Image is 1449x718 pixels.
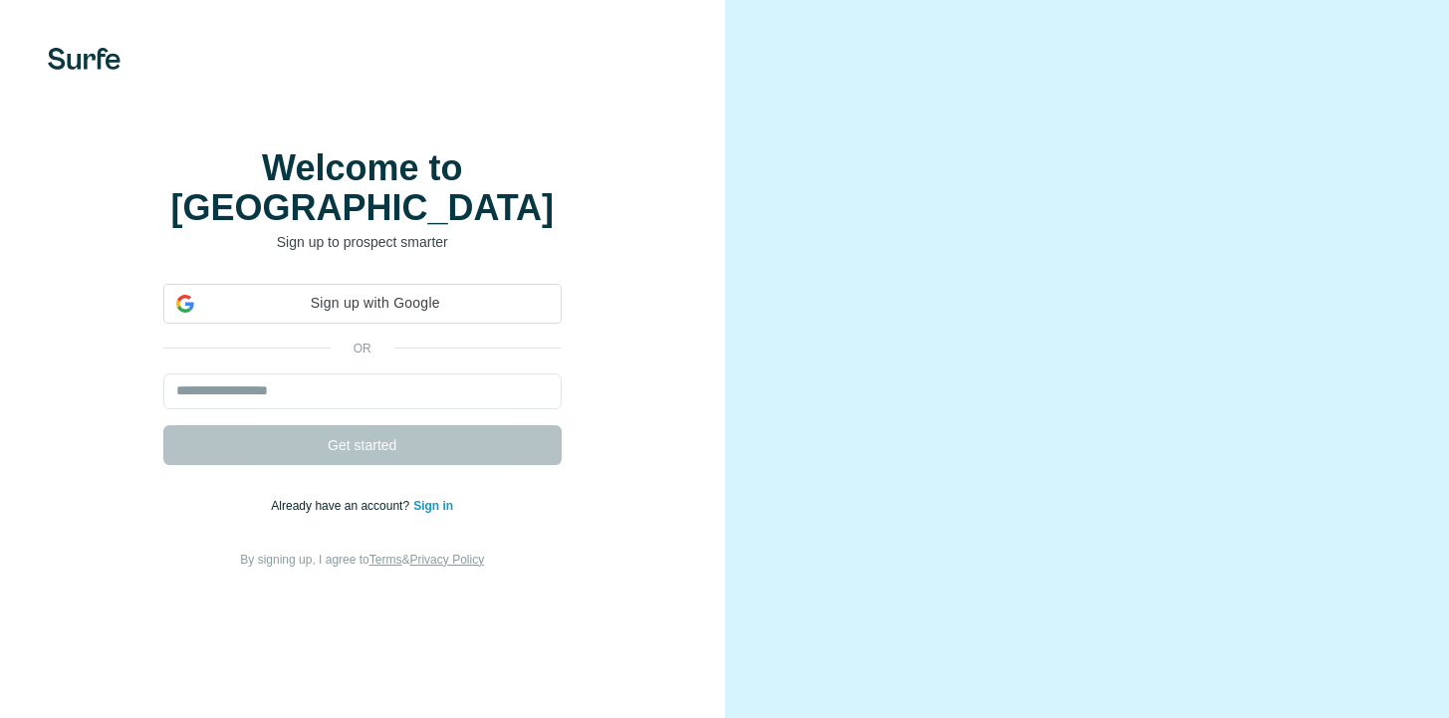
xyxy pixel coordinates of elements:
p: Sign up to prospect smarter [163,232,562,252]
a: Terms [369,553,402,567]
a: Privacy Policy [409,553,484,567]
h1: Welcome to [GEOGRAPHIC_DATA] [163,148,562,228]
div: Sign up with Google [163,284,562,324]
p: or [331,340,394,358]
img: Surfe's logo [48,48,121,70]
a: Sign in [413,499,453,513]
span: Sign up with Google [202,293,549,314]
span: Already have an account? [271,499,413,513]
span: By signing up, I agree to & [240,553,484,567]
